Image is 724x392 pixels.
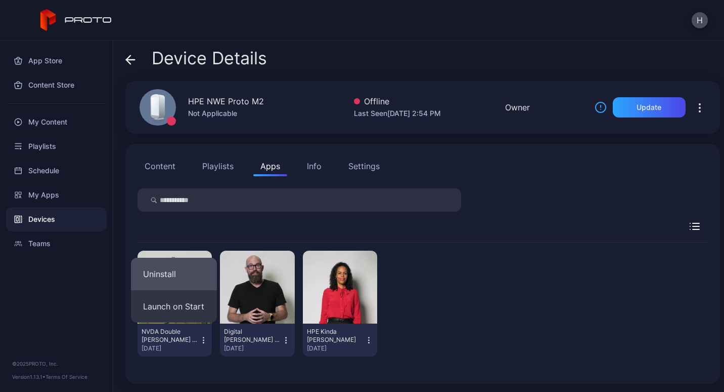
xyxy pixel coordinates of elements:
span: Device Details [152,49,267,68]
button: Digital [PERSON_NAME] - (HPE)[DATE] [224,328,290,352]
div: Last Seen [DATE] 2:54 PM [354,107,441,120]
a: Terms Of Service [46,374,87,380]
div: HPE Kinda Krista [307,328,363,344]
button: NVDA Double [PERSON_NAME] - (HPE)[DATE] [142,328,208,352]
div: Not Applicable [188,107,264,120]
div: Update [637,103,661,111]
div: [DATE] [224,344,282,352]
div: Digital Daniel - (HPE) [224,328,280,344]
div: Offline [354,95,441,107]
div: Settings [348,160,380,172]
button: Apps [253,156,287,176]
div: Info [307,160,322,172]
div: © 2025 PROTO, Inc. [12,360,101,368]
button: Content [138,156,183,176]
button: Launch on Start [131,290,217,323]
span: Version 1.13.1 • [12,374,46,380]
a: Content Store [6,73,107,97]
a: Schedule [6,159,107,183]
a: My Apps [6,183,107,207]
a: Playlists [6,134,107,159]
a: App Store [6,49,107,73]
a: My Content [6,110,107,134]
div: [DATE] [142,344,199,352]
div: [DATE] [307,344,365,352]
button: Playlists [195,156,241,176]
div: HPE NWE Proto M2 [188,95,264,107]
div: Owner [505,101,530,113]
div: NVDA Double Dan - (HPE) [142,328,197,344]
button: Update [613,97,686,117]
a: Teams [6,231,107,256]
button: Settings [341,156,387,176]
button: Info [300,156,329,176]
button: H [692,12,708,28]
a: Devices [6,207,107,231]
button: HPE Kinda [PERSON_NAME][DATE] [307,328,373,352]
button: Uninstall [131,258,217,290]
